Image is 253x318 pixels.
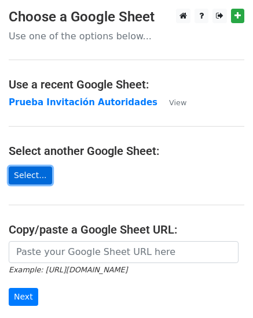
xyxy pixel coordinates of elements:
iframe: Chat Widget [195,262,253,318]
a: Prueba Invitación Autoridades [9,97,157,108]
h4: Select another Google Sheet: [9,144,244,158]
p: Use one of the options below... [9,30,244,42]
a: View [157,97,186,108]
small: View [169,98,186,107]
h3: Choose a Google Sheet [9,9,244,25]
input: Paste your Google Sheet URL here [9,241,239,263]
h4: Use a recent Google Sheet: [9,77,244,91]
small: Example: [URL][DOMAIN_NAME] [9,265,127,274]
div: Widget de chat [195,262,253,318]
input: Next [9,288,38,306]
h4: Copy/paste a Google Sheet URL: [9,223,244,236]
a: Select... [9,167,52,184]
